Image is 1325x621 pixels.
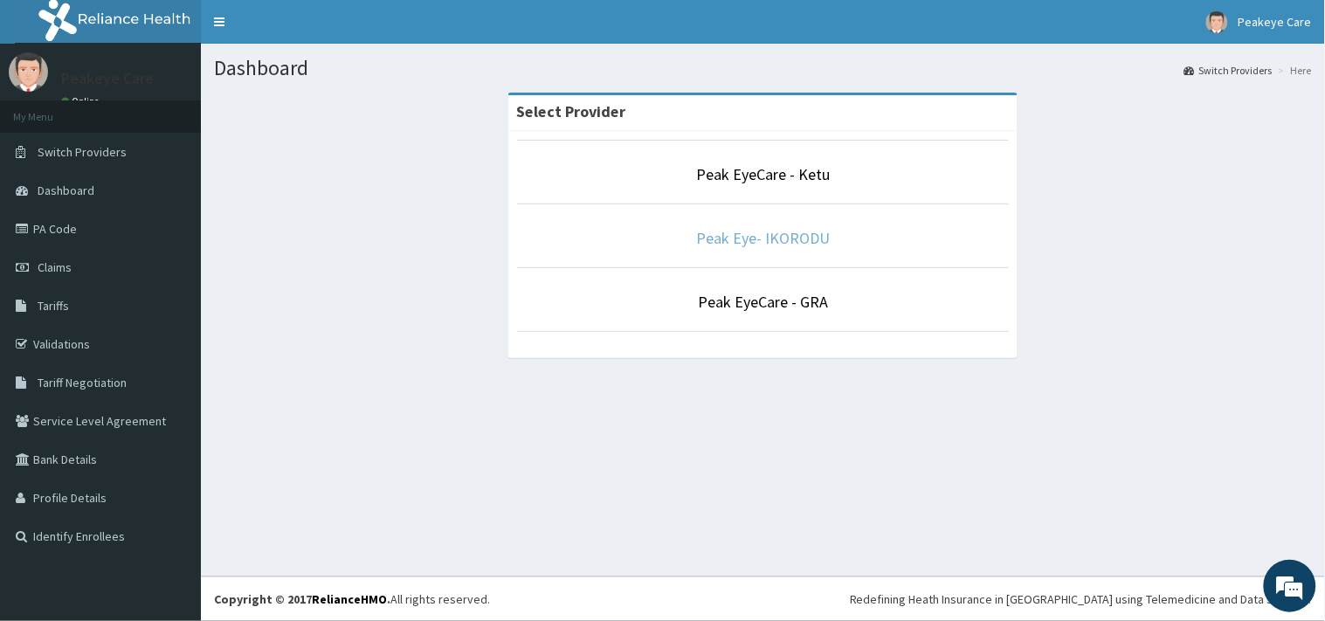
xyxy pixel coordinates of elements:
img: User Image [9,52,48,92]
span: Switch Providers [38,144,127,160]
span: Tariff Negotiation [38,375,127,390]
a: Online [61,95,103,107]
a: Peak Eye- IKORODU [696,228,830,248]
p: Peakeye Care [61,71,154,86]
strong: Copyright © 2017 . [214,591,390,607]
footer: All rights reserved. [201,576,1325,621]
span: Claims [38,259,72,275]
a: Switch Providers [1184,63,1273,78]
strong: Select Provider [517,101,626,121]
div: Redefining Heath Insurance in [GEOGRAPHIC_DATA] using Telemedicine and Data Science! [850,590,1312,608]
span: Dashboard [38,183,94,198]
a: Peak EyeCare - Ketu [696,164,830,184]
span: Peakeye Care [1239,14,1312,30]
img: User Image [1206,11,1228,33]
span: Tariffs [38,298,69,314]
a: RelianceHMO [312,591,387,607]
h1: Dashboard [214,57,1312,79]
a: Peak EyeCare - GRA [698,292,828,312]
li: Here [1274,63,1312,78]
